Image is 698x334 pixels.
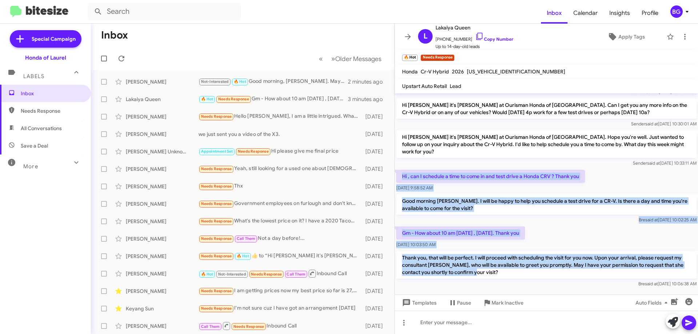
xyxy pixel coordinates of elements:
button: Previous [314,51,327,66]
span: 🔥 Hot [201,272,213,277]
span: Needs Response [201,289,232,293]
div: Lakaiya Queen [126,96,198,103]
div: BG [670,5,683,18]
div: [DATE] [362,305,389,312]
div: [PERSON_NAME] [126,113,198,120]
div: [PERSON_NAME] Unknown [126,148,198,155]
button: BG [664,5,690,18]
div: [DATE] [362,287,389,295]
span: Appointment Set [201,149,233,154]
p: Thank you, that will be perfect. I will proceed with scheduling the visit for you now. Upon your ... [396,251,697,279]
span: Needs Response [201,114,232,119]
span: » [331,54,335,63]
div: 2 minutes ago [348,78,389,85]
span: Bre [DATE] 10:02:25 AM [639,217,697,222]
nav: Page navigation example [315,51,386,66]
div: [PERSON_NAME] [126,130,198,138]
span: Templates [401,296,437,309]
span: Cr-V Hybrid [421,68,449,75]
p: Hi , can I schedule a time to come in and test drive a Honda CRV ? Thank you [396,170,585,183]
small: Needs Response [421,55,454,61]
div: we just sent you a video of the X3. [198,130,362,138]
div: [PERSON_NAME] [126,235,198,242]
span: said at [645,281,658,286]
div: I'm not sure cuz I have got an arrangement [DATE] [198,304,362,313]
span: [DATE] 9:58:52 AM [396,185,433,190]
span: Up to 14-day-old leads [436,43,513,50]
div: [PERSON_NAME] [126,165,198,173]
span: Call Them [201,324,220,329]
span: [PHONE_NUMBER] [436,32,513,43]
span: Needs Response [238,149,269,154]
span: Needs Response [218,97,249,101]
span: Needs Response [201,236,232,241]
button: Next [327,51,386,66]
div: [DATE] [362,113,389,120]
span: All Conversations [21,125,62,132]
span: More [23,163,38,170]
span: Insights [603,3,636,24]
span: Sender [DATE] 10:33:11 AM [633,160,697,166]
button: Auto Fields [630,296,676,309]
div: [DATE] [362,218,389,225]
div: Gm - How about 10 am [DATE] , [DATE]. Thank you [198,95,348,103]
div: [PERSON_NAME] [126,200,198,208]
div: [PERSON_NAME] [126,183,198,190]
p: Hi [PERSON_NAME] it's [PERSON_NAME] at Ourisman Honda of [GEOGRAPHIC_DATA]. Can I get you any mor... [396,98,697,119]
span: Needs Response [251,272,282,277]
div: [DATE] [362,253,389,260]
h1: Inbox [101,29,128,41]
span: Needs Response [233,324,264,329]
div: [PERSON_NAME] [126,253,198,260]
span: « [319,54,323,63]
span: Lakaiya Queen [436,23,513,32]
div: Not a day before!... [198,234,362,243]
span: Needs Response [201,254,232,258]
span: Apply Tags [618,30,645,43]
span: Needs Response [201,201,232,206]
button: Pause [442,296,477,309]
div: [DATE] [362,148,389,155]
span: Needs Response [21,107,83,114]
span: Honda [402,68,418,75]
span: Special Campaign [32,35,76,43]
span: Older Messages [335,55,381,63]
span: 2026 [452,68,464,75]
span: Upstart Auto Retail [402,83,447,89]
div: ​👍​ to “ Hi [PERSON_NAME] it's [PERSON_NAME] at Ourisman Honda of Laurel. I saw you've been in to... [198,252,362,260]
div: I am getting prices now my best price so far is 27,000 all in. That's tax tags everything can you... [198,287,362,295]
a: Calendar [567,3,603,24]
div: Hello [PERSON_NAME], I am a little intrigued. What does enough look like? I love my Crosstour. I ... [198,112,362,121]
span: Mark Inactive [492,296,523,309]
span: Sender [DATE] 10:30:01 AM [631,121,697,126]
div: [DATE] [362,322,389,330]
a: Inbox [541,3,567,24]
span: Inbox [21,90,83,97]
p: Hi [PERSON_NAME] it's [PERSON_NAME] at Ourisman Honda of [GEOGRAPHIC_DATA]. Hope you're well. Jus... [396,130,697,158]
div: [DATE] [362,130,389,138]
div: Government employees on furlough and don't know what offers you have in place [198,200,362,208]
div: [PERSON_NAME] [126,218,198,225]
div: Hi please give me final price [198,147,362,156]
span: [US_VEHICLE_IDENTIFICATION_NUMBER] [467,68,565,75]
button: Apply Tags [589,30,663,43]
div: Good morning, [PERSON_NAME]. May I kindly inquire if you have been contacted by a member of our t... [198,77,348,86]
span: said at [645,121,658,126]
a: Copy Number [475,36,513,42]
div: [DATE] [362,200,389,208]
span: Labels [23,73,44,80]
span: 🔥 Hot [234,79,246,84]
div: [PERSON_NAME] [126,287,198,295]
span: [DATE] 10:03:50 AM [396,242,436,247]
input: Search [88,3,241,20]
div: [PERSON_NAME] [126,270,198,277]
span: Needs Response [201,166,232,171]
div: [PERSON_NAME] [126,322,198,330]
span: Call Them [237,236,256,241]
div: Keyang Sun [126,305,198,312]
span: Pause [457,296,471,309]
small: 🔥 Hot [402,55,418,61]
div: [DATE] [362,270,389,277]
span: Not-Interested [201,79,229,84]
